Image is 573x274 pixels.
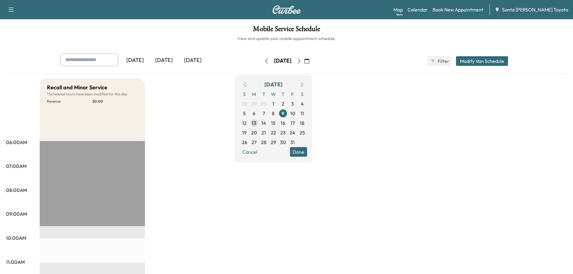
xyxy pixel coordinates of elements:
span: 21 [261,129,266,136]
span: T [259,89,269,99]
img: Curbee Logo [272,5,301,14]
span: 22 [271,129,276,136]
button: Modify Van Schedule [456,56,508,66]
p: 09:00AM [6,210,27,217]
p: Revenue [47,99,92,104]
h6: View and update your mobile appointment schedule. [6,35,567,42]
span: 18 [300,119,304,127]
button: Cancel [240,147,260,157]
span: 19 [242,129,247,136]
span: Santa [PERSON_NAME] Toyota [502,6,568,13]
div: [DATE] [121,54,149,67]
span: F [288,89,297,99]
span: S [240,89,249,99]
span: 28 [242,100,247,107]
p: 07:00AM [6,162,26,170]
span: 29 [251,100,257,107]
span: 10 [290,110,295,117]
span: 20 [251,129,257,136]
span: 2 [282,100,284,107]
span: 26 [242,139,247,146]
span: 3 [291,100,294,107]
span: 12 [242,119,247,127]
p: 11:00AM [6,258,25,266]
span: 6 [253,110,255,117]
a: Book New Appointment [433,6,483,13]
a: MapBeta [393,6,403,13]
span: 30 [280,139,286,146]
span: 27 [251,139,257,146]
div: [DATE] [178,54,207,67]
span: 24 [290,129,295,136]
button: Done [290,147,307,157]
span: 17 [291,119,295,127]
h1: Mobile Service Schedule [6,25,567,35]
h5: Recall and Minor Service [47,83,107,92]
span: 31 [290,139,295,146]
span: Filter [438,57,448,65]
p: Scheduled hours have been modified for this day [47,92,138,97]
p: 08:00AM [6,186,27,194]
span: 8 [272,110,275,117]
span: 7 [263,110,265,117]
div: [DATE] [149,54,178,67]
span: 5 [243,110,246,117]
span: 1 [273,100,274,107]
span: S [297,89,307,99]
span: 23 [280,129,286,136]
p: 06:00AM [6,139,27,146]
span: 13 [252,119,256,127]
div: Beta [396,12,403,17]
span: T [278,89,288,99]
p: $ 0.00 [92,99,138,104]
span: 9 [282,110,284,117]
span: 15 [271,119,276,127]
span: 28 [261,139,266,146]
span: 30 [261,100,266,107]
a: Calendar [408,6,428,13]
span: 29 [271,139,276,146]
span: 25 [300,129,305,136]
span: 11 [300,110,304,117]
span: 16 [281,119,285,127]
div: [DATE] [274,57,291,65]
div: [DATE] [264,80,282,89]
button: Filter [428,56,451,66]
span: 4 [301,100,304,107]
span: M [249,89,259,99]
span: W [269,89,278,99]
span: 14 [261,119,266,127]
p: 10:00AM [6,234,26,242]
